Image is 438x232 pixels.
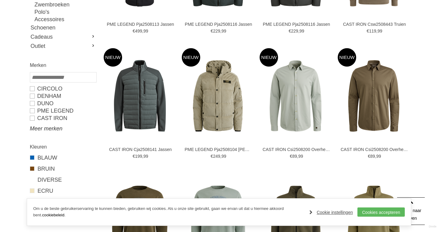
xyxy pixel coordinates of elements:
span: , [298,29,300,33]
a: Terug naar boven [397,197,425,225]
a: Cookies accepteren [357,207,405,217]
span: , [220,29,221,33]
a: BRUIN [30,165,96,173]
span: € [290,154,292,159]
a: Cadeaus [30,32,96,41]
span: € [211,29,213,33]
img: CAST IRON Cja2508141 Jassen [104,60,176,132]
span: € [367,29,369,33]
span: 119 [369,29,376,33]
a: Polo's [34,8,96,16]
a: cookiebeleid [42,213,64,217]
a: Duno [30,100,96,107]
a: GEEL [30,198,96,206]
a: PME LEGEND [30,107,96,114]
span: 229 [291,29,298,33]
span: 229 [213,29,220,33]
span: € [211,154,213,159]
a: Meer merken [30,125,96,132]
span: 499 [135,29,142,33]
a: BLAUW [30,154,96,162]
span: 99 [298,154,303,159]
a: CAST IRON [30,114,96,122]
a: Cookie instellingen [309,208,353,217]
a: CAST IRON Csi2508200 Overhemden [263,147,330,152]
span: 89 [292,154,297,159]
img: PME LEGEND Pja2508104 Jassen [182,60,254,132]
a: CAST IRON Csi2508200 Overhemden [340,147,408,152]
span: 99 [221,29,226,33]
span: € [289,29,291,33]
span: , [297,154,298,159]
a: Outlet [30,41,96,51]
span: 99 [300,29,305,33]
span: 249 [213,154,220,159]
span: , [142,154,143,159]
a: CAST IRON Cja2508141 Jassen [107,147,174,152]
span: 199 [135,154,142,159]
a: DIVERSE [30,176,96,184]
span: 99 [143,29,148,33]
a: Divide [429,223,436,230]
span: , [376,29,377,33]
a: DENHAM [30,92,96,100]
span: , [142,29,143,33]
h2: Merken [30,61,96,69]
a: PME LEGEND Pja2508113 Jassen [107,21,174,27]
a: PME LEGEND Pja2508104 [PERSON_NAME] [185,147,252,152]
a: PME LEGEND Pja2508116 Jassen [185,21,252,27]
p: Om u de beste gebruikerservaring te kunnen bieden, gebruiken wij cookies. Als u onze site gebruik... [33,206,303,218]
a: Schoenen [30,23,96,32]
a: Circolo [30,85,96,92]
h2: Kleuren [30,143,96,151]
a: Accessoires [34,16,96,23]
span: 99 [221,154,226,159]
a: ECRU [30,187,96,195]
span: 99 [143,154,148,159]
span: € [368,154,370,159]
span: 89 [370,154,375,159]
span: , [375,154,376,159]
img: CAST IRON Csi2508200 Overhemden [260,60,332,132]
span: 99 [377,29,382,33]
span: € [133,29,135,33]
a: CAST IRON Csw2508443 Truien [340,21,408,27]
span: 99 [376,154,381,159]
a: PME LEGEND Pja2508116 Jassen [263,21,330,27]
span: , [220,154,221,159]
img: CAST IRON Csi2508200 Overhemden [338,60,410,132]
span: € [133,154,135,159]
a: Zwembroeken [34,1,96,8]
